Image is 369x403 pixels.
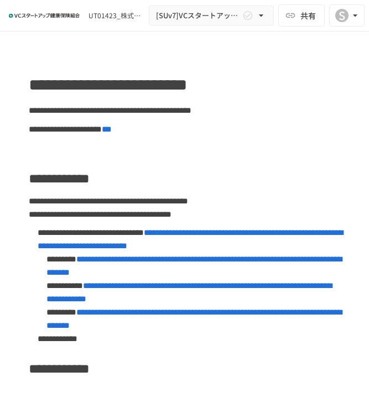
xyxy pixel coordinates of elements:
button: [SUv7]VCスタートアップ健保への加入申請手続き [149,6,274,25]
span: [SUv7]VCスタートアップ健保への加入申請手続き [156,9,241,22]
button: 共有 [278,4,325,27]
button: S [329,4,365,27]
div: S [335,9,349,22]
span: 共有 [300,9,316,22]
div: UT01423_株式会社RICOS [89,11,144,20]
img: ZDfHsVrhrXUoWEWGWYf8C4Fv4dEjYTEDCNvmL73B7ox [9,7,80,24]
